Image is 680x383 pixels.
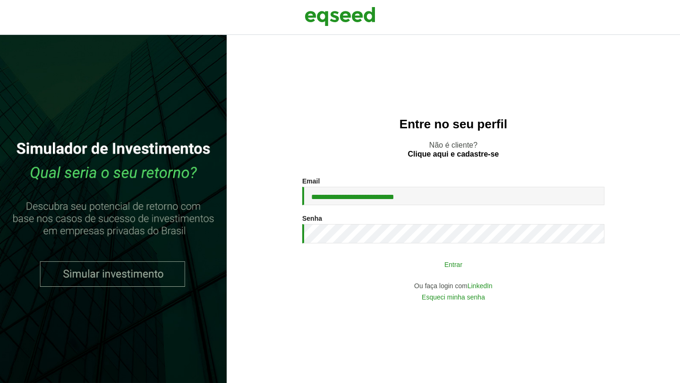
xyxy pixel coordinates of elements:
[302,215,322,222] label: Senha
[422,294,485,300] a: Esqueci minha senha
[302,178,320,184] label: Email
[467,283,493,289] a: LinkedIn
[246,117,661,131] h2: Entre no seu perfil
[246,141,661,158] p: Não é cliente?
[408,150,499,158] a: Clique aqui e cadastre-se
[305,5,375,28] img: EqSeed Logo
[331,255,576,273] button: Entrar
[302,283,604,289] div: Ou faça login com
